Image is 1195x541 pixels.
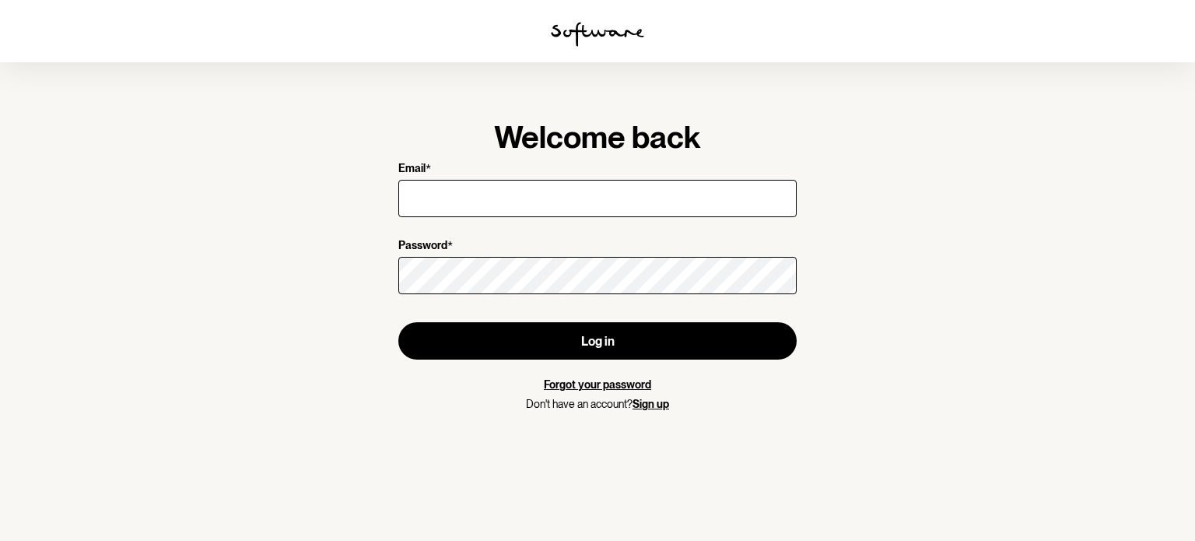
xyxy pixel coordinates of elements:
[551,22,644,47] img: software logo
[398,398,797,411] p: Don't have an account?
[398,322,797,360] button: Log in
[398,162,426,177] p: Email
[544,378,651,391] a: Forgot your password
[398,239,447,254] p: Password
[633,398,669,410] a: Sign up
[398,118,797,156] h1: Welcome back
